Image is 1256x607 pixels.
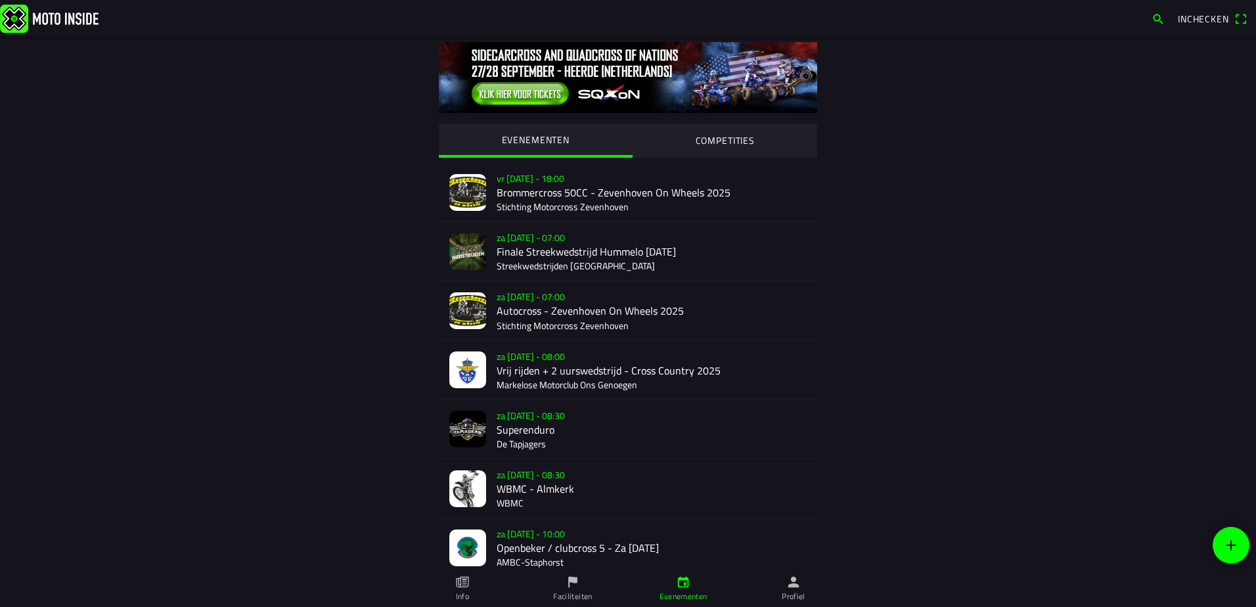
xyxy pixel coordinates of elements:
[449,351,486,388] img: UByebBRfVoKeJdfrrfejYaKoJ9nquzzw8nymcseR.jpeg
[786,575,801,589] ion-icon: person
[439,459,817,518] a: za [DATE] - 08:30WBMC - AlmkerkWBMC
[1223,537,1239,553] ion-icon: add
[1145,7,1171,30] a: search
[449,411,486,447] img: FPyWlcerzEXqUMuL5hjUx9yJ6WAfvQJe4uFRXTbk.jpg
[456,591,469,602] ion-label: Info
[1178,12,1229,26] span: Inchecken
[439,281,817,340] a: za [DATE] - 07:00Autocross - Zevenhoven On Wheels 2025Stichting Motorcross Zevenhoven
[449,233,486,270] img: t43s2WqnjlnlfEGJ3rGH5nYLUnlJyGok87YEz3RR.jpg
[566,575,580,589] ion-icon: flag
[439,400,817,459] a: za [DATE] - 08:30SuperenduroDe Tapjagers
[439,42,817,113] img: 0tIKNvXMbOBQGQ39g5GyH2eKrZ0ImZcyIMR2rZNf.jpg
[1171,7,1253,30] a: Incheckenqr scanner
[439,124,633,158] ion-segment-button: EVENEMENTEN
[782,591,805,602] ion-label: Profiel
[676,575,690,589] ion-icon: calendar
[439,163,817,222] a: vr [DATE] - 18:00Brommercross 50CC - Zevenhoven On Wheels 2025Stichting Motorcross Zevenhoven
[633,124,818,158] ion-segment-button: COMPETITIES
[455,575,470,589] ion-icon: paper
[439,518,817,577] a: za [DATE] - 10:00Openbeker / clubcross 5 - Za [DATE]AMBC-Staphorst
[449,174,486,211] img: ZWpMevB2HtM9PSRG0DOL5BeeSKRJMujE3mbAFX0B.jpg
[449,529,486,566] img: LHdt34qjO8I1ikqy75xviT6zvODe0JOmFLV3W9KQ.jpeg
[553,591,592,602] ion-label: Faciliteiten
[660,591,707,602] ion-label: Evenementen
[439,222,817,281] a: za [DATE] - 07:00Finale Streekwedstrijd Hummelo [DATE]Streekwedstrijden [GEOGRAPHIC_DATA]
[439,341,817,400] a: za [DATE] - 08:00Vrij rijden + 2 uurswedstrijd - Cross Country 2025Markelose Motorclub Ons Genoegen
[449,470,486,507] img: f91Uln4Ii9NDc1fngFZXG5WgZ3IMbtQLaCnbtbu0.jpg
[449,292,486,329] img: mBcQMagLMxzNEVoW9kWH8RIERBgDR7O2pMCJ3QD2.jpg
